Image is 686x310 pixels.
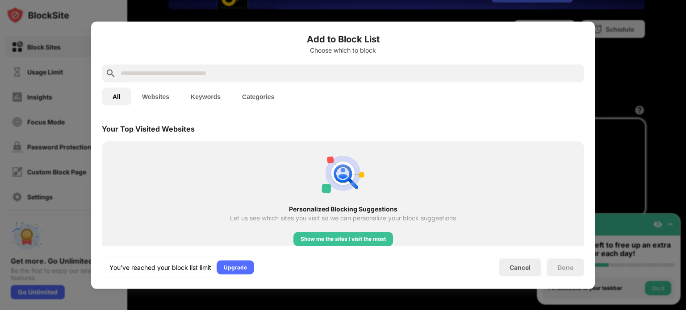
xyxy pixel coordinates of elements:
[102,46,584,54] div: Choose which to block
[102,32,584,45] h6: Add to Block List
[118,205,568,212] div: Personalized Blocking Suggestions
[102,87,131,105] button: All
[131,87,180,105] button: Websites
[322,152,364,194] img: personal-suggestions.svg
[231,87,285,105] button: Categories
[510,264,531,271] div: Cancel
[557,264,573,271] div: Done
[230,214,456,221] div: Let us see which sites you visit so we can personalize your block suggestions
[102,124,195,133] div: Your Top Visited Websites
[105,68,116,79] img: search.svg
[109,263,211,272] div: You’ve reached your block list limit
[180,87,231,105] button: Keywords
[301,235,386,244] div: Show me the sites I visit the most
[224,263,247,272] div: Upgrade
